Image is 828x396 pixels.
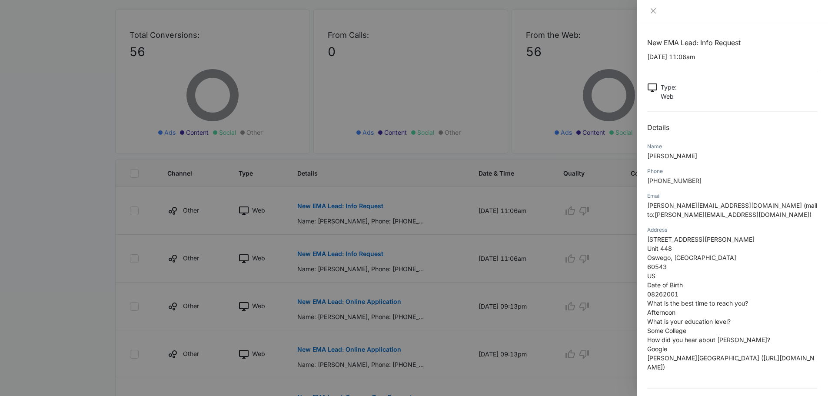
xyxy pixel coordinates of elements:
h1: New EMA Lead: Info Request [647,37,818,48]
span: US [647,272,655,280]
div: Name [647,143,818,150]
button: Close [647,7,659,15]
p: Type : [661,83,677,92]
span: Afternoon [647,309,675,316]
p: [DATE] 11:06am [647,52,818,61]
span: Oswego, [GEOGRAPHIC_DATA] [647,254,736,261]
span: [PERSON_NAME][EMAIL_ADDRESS][DOMAIN_NAME] (mailto:[PERSON_NAME][EMAIL_ADDRESS][DOMAIN_NAME]) [647,202,817,218]
div: Email [647,192,818,200]
span: Unit 448 [647,245,672,252]
span: 08262001 [647,290,678,298]
h2: Details [647,122,818,133]
span: [PHONE_NUMBER] [647,177,702,184]
span: What is your education level? [647,318,731,325]
div: Address [647,226,818,234]
span: 60543 [647,263,667,270]
span: close [650,7,657,14]
span: Google [647,345,667,353]
span: [STREET_ADDRESS][PERSON_NAME] [647,236,755,243]
div: Phone [647,167,818,175]
span: [PERSON_NAME][GEOGRAPHIC_DATA] ([URL][DOMAIN_NAME]) [647,354,815,371]
span: What is the best time to reach you? [647,299,748,307]
span: How did you hear about [PERSON_NAME]? [647,336,770,343]
span: Date of Birth [647,281,683,289]
span: [PERSON_NAME] [647,152,697,160]
span: Some College [647,327,686,334]
p: Web [661,92,677,101]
